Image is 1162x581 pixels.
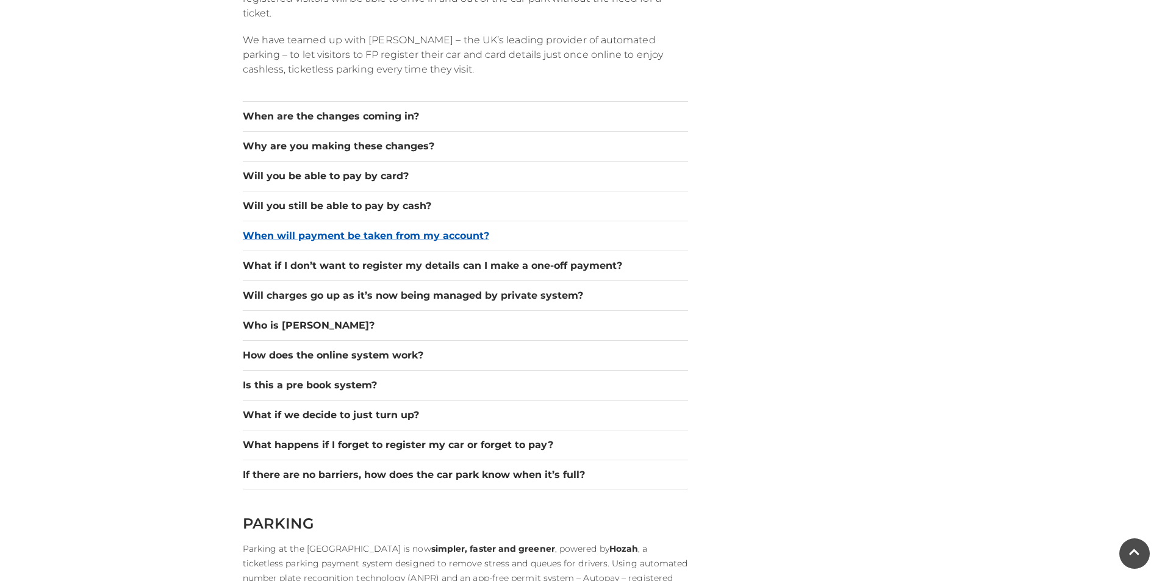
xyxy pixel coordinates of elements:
[243,318,688,333] button: Who is [PERSON_NAME]?
[243,109,688,124] button: When are the changes coming in?
[243,408,688,422] button: What if we decide to just turn up?
[243,438,688,452] button: What happens if I forget to register my car or forget to pay?
[431,543,555,554] strong: simpler, faster and greener
[243,139,688,154] button: Why are you making these changes?
[243,33,688,77] p: We have teamed up with [PERSON_NAME] – the UK’s leading provider of automated parking – to let vi...
[243,258,688,273] button: What if I don’t want to register my details can I make a one-off payment?
[243,229,688,243] button: When will payment be taken from my account?
[243,288,688,303] button: Will charges go up as it’s now being managed by private system?
[243,348,688,363] button: How does the online system work?
[243,169,688,184] button: Will you be able to pay by card?
[243,199,688,213] button: Will you still be able to pay by cash?
[243,468,688,482] button: If there are no barriers, how does the car park know when it’s full?
[243,515,688,532] h2: PARKING
[609,543,638,554] strong: Hozah
[243,378,688,393] button: Is this a pre book system?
